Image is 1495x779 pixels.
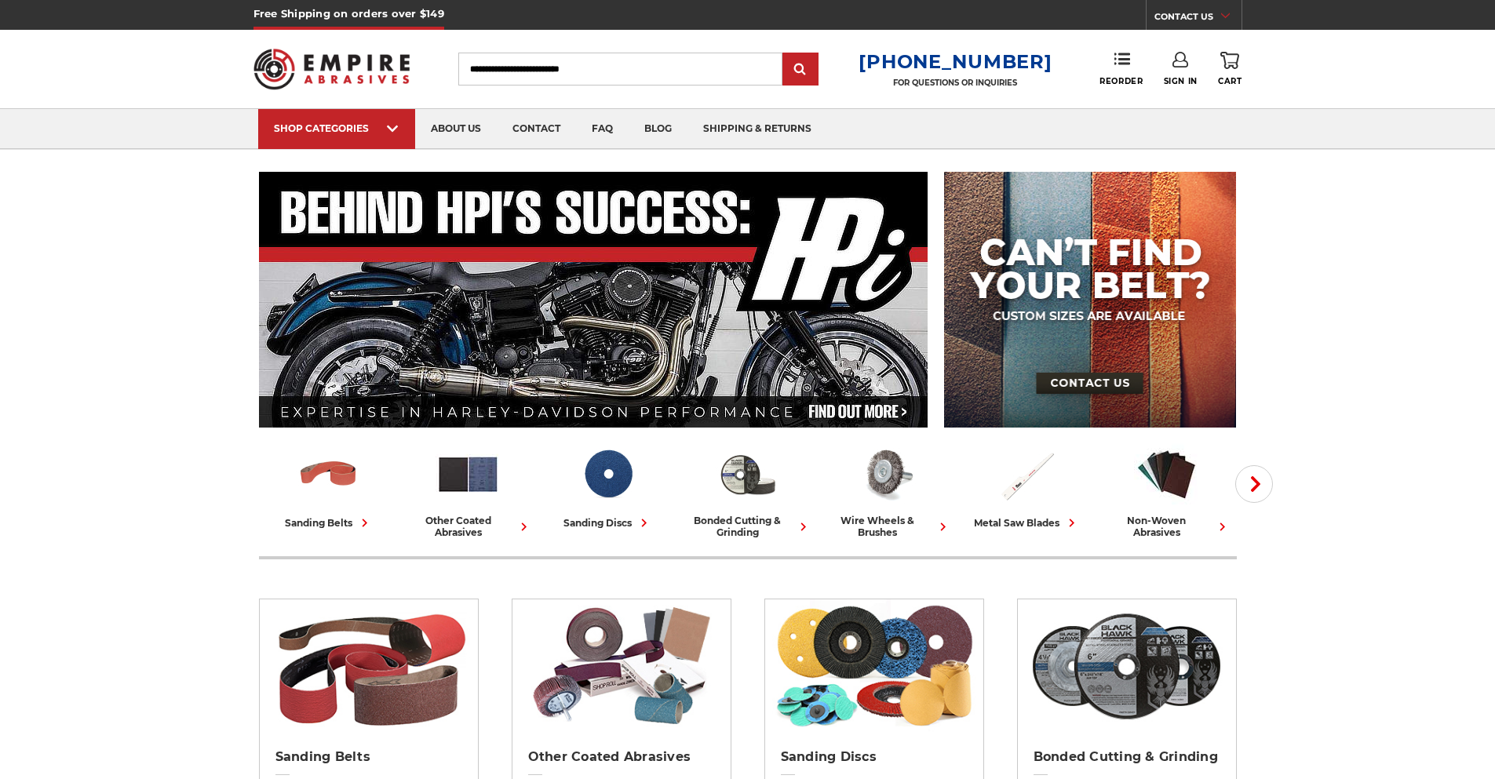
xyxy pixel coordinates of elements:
[563,515,652,531] div: sanding discs
[545,442,672,531] a: sanding discs
[576,109,629,149] a: faq
[259,172,928,428] img: Banner for an interview featuring Horsepower Inc who makes Harley performance upgrades featured o...
[1099,52,1143,86] a: Reorder
[405,442,532,538] a: other coated abrasives
[684,515,811,538] div: bonded cutting & grinding
[1099,76,1143,86] span: Reorder
[855,442,920,507] img: Wire Wheels & Brushes
[1034,749,1220,765] h2: Bonded Cutting & Grinding
[772,599,975,733] img: Sanding Discs
[1218,52,1242,86] a: Cart
[267,599,470,733] img: Sanding Belts
[274,122,399,134] div: SHOP CATEGORIES
[528,749,715,765] h2: Other Coated Abrasives
[824,442,951,538] a: wire wheels & brushes
[1103,515,1231,538] div: non-woven abrasives
[684,442,811,538] a: bonded cutting & grinding
[1218,76,1242,86] span: Cart
[687,109,827,149] a: shipping & returns
[781,749,968,765] h2: Sanding Discs
[415,109,497,149] a: about us
[859,50,1052,73] a: [PHONE_NUMBER]
[285,515,373,531] div: sanding belts
[785,54,816,86] input: Submit
[1154,8,1242,30] a: CONTACT US
[1103,442,1231,538] a: non-woven abrasives
[715,442,780,507] img: Bonded Cutting & Grinding
[964,442,1091,531] a: metal saw blades
[265,442,392,531] a: sanding belts
[253,38,410,100] img: Empire Abrasives
[436,442,501,507] img: Other Coated Abrasives
[824,515,951,538] div: wire wheels & brushes
[1164,76,1198,86] span: Sign In
[575,442,640,507] img: Sanding Discs
[1235,465,1273,503] button: Next
[994,442,1059,507] img: Metal Saw Blades
[629,109,687,149] a: blog
[859,78,1052,88] p: FOR QUESTIONS OR INQUIRIES
[520,599,723,733] img: Other Coated Abrasives
[944,172,1236,428] img: promo banner for custom belts.
[497,109,576,149] a: contact
[275,749,462,765] h2: Sanding Belts
[1025,599,1228,733] img: Bonded Cutting & Grinding
[296,442,361,507] img: Sanding Belts
[1134,442,1199,507] img: Non-woven Abrasives
[405,515,532,538] div: other coated abrasives
[974,515,1080,531] div: metal saw blades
